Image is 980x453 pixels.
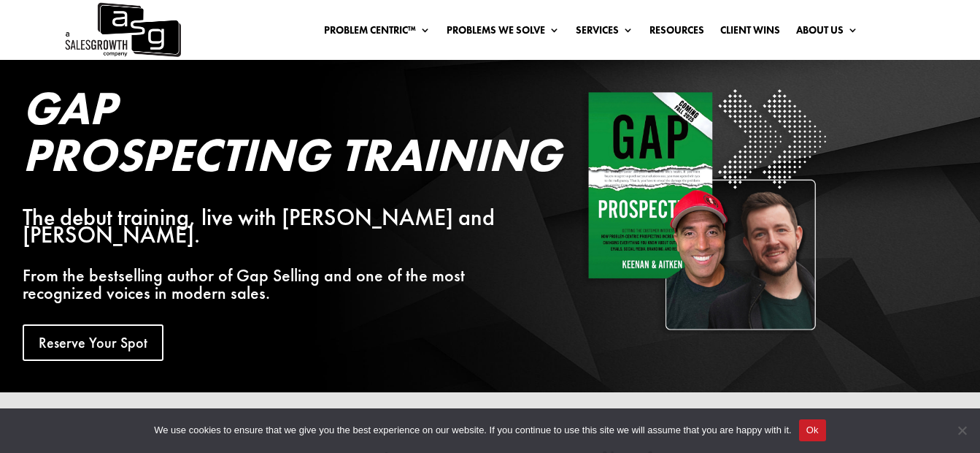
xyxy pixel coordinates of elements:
button: Ok [799,419,826,441]
span: No [954,423,969,438]
div: The debut training, live with [PERSON_NAME] and [PERSON_NAME]. [23,209,506,244]
a: Reserve Your Spot [23,324,163,361]
h2: Gap Prospecting Training [23,85,506,186]
p: From the bestselling author of Gap Selling and one of the most recognized voices in modern sales. [23,267,506,302]
span: We use cookies to ensure that we give you the best experience on our website. If you continue to ... [154,423,791,438]
img: Square White - Shadow [582,85,830,334]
